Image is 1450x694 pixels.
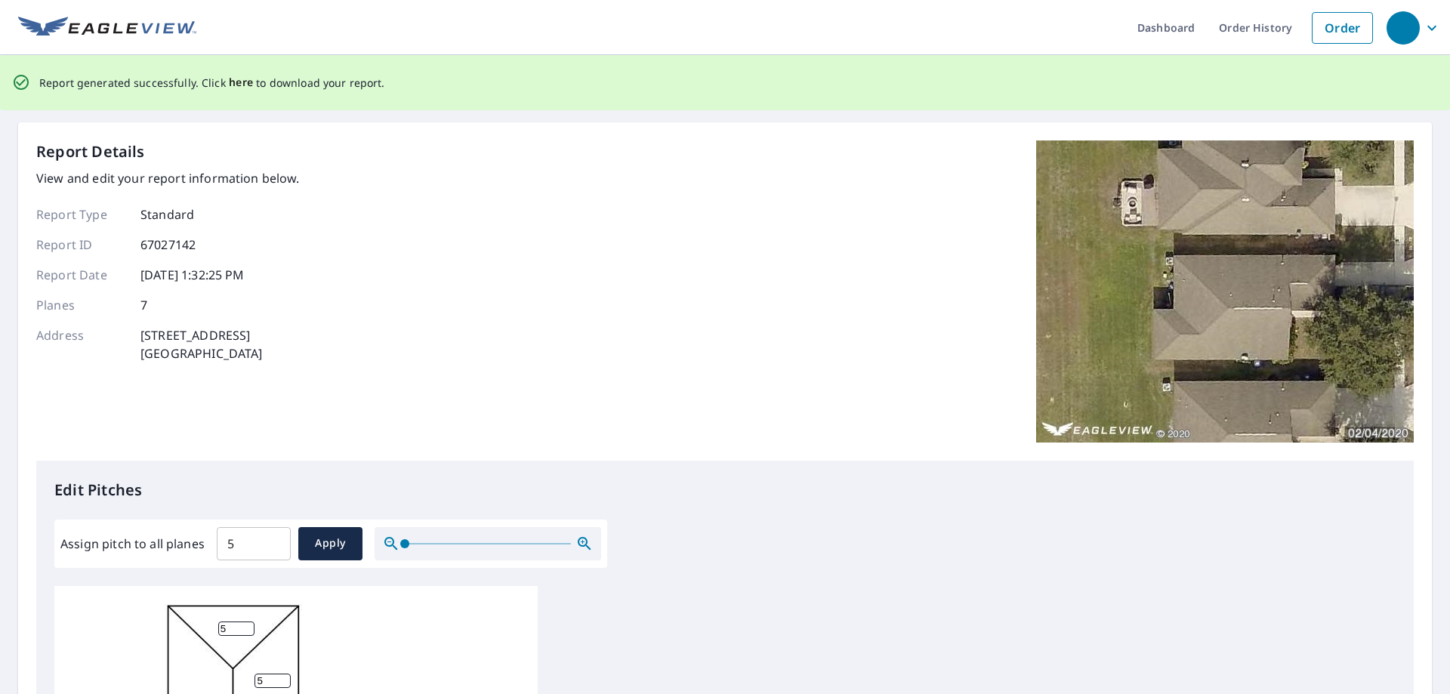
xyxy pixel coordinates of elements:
[36,236,127,254] p: Report ID
[229,73,254,92] button: here
[140,205,194,224] p: Standard
[140,296,147,314] p: 7
[36,296,127,314] p: Planes
[298,527,362,560] button: Apply
[36,266,127,284] p: Report Date
[217,523,291,565] input: 00.0
[140,236,196,254] p: 67027142
[310,534,350,553] span: Apply
[54,479,1396,501] p: Edit Pitches
[36,169,300,187] p: View and edit your report information below.
[1312,12,1373,44] a: Order
[18,17,196,39] img: EV Logo
[140,266,245,284] p: [DATE] 1:32:25 PM
[39,73,385,92] p: Report generated successfully. Click to download your report.
[140,326,263,362] p: [STREET_ADDRESS] [GEOGRAPHIC_DATA]
[36,140,145,163] p: Report Details
[1036,140,1414,443] img: Top image
[36,326,127,362] p: Address
[60,535,205,553] label: Assign pitch to all planes
[36,205,127,224] p: Report Type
